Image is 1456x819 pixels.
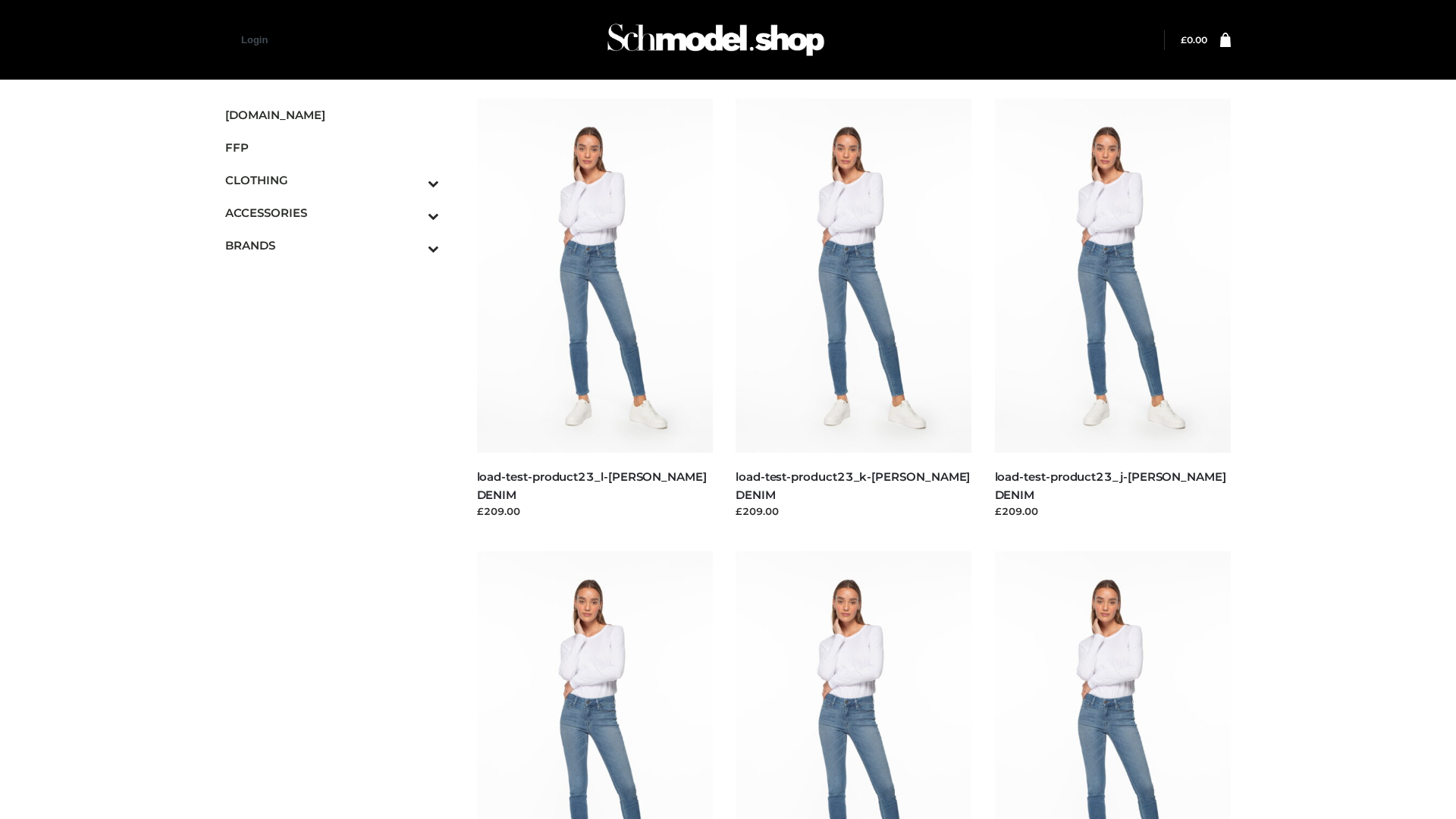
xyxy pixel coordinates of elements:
span: BRANDS [225,237,439,254]
div: £209.00 [995,504,1232,519]
span: CLOTHING [225,171,439,189]
a: £0.00 [1181,34,1207,45]
a: load-test-product23_j-[PERSON_NAME] DENIM [995,469,1226,501]
button: Toggle Submenu [386,164,439,196]
span: FFP [225,139,439,156]
div: £209.00 [477,504,714,519]
span: ACCESSORIES [225,204,439,221]
a: Login [241,34,268,45]
a: load-test-product23_k-[PERSON_NAME] DENIM [736,469,970,501]
button: Toggle Submenu [386,196,439,229]
a: [DOMAIN_NAME] [225,99,439,131]
div: £209.00 [736,504,972,519]
a: ACCESSORIESToggle Submenu [225,196,439,229]
bdi: 0.00 [1181,34,1207,45]
a: CLOTHINGToggle Submenu [225,164,439,196]
a: load-test-product23_l-[PERSON_NAME] DENIM [477,469,707,501]
img: Schmodel Admin 964 [602,10,830,70]
a: FFP [225,131,439,164]
span: [DOMAIN_NAME] [225,106,439,124]
button: Toggle Submenu [386,229,439,262]
span: £ [1181,34,1187,45]
a: BRANDSToggle Submenu [225,229,439,262]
